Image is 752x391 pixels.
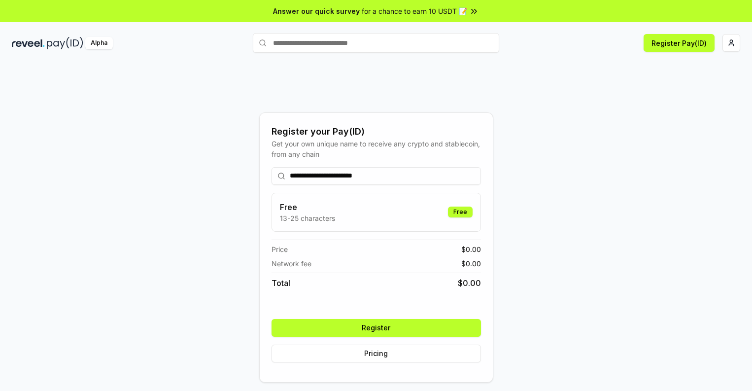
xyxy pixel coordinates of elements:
[461,244,481,254] span: $ 0.00
[458,277,481,289] span: $ 0.00
[273,6,360,16] span: Answer our quick survey
[448,207,473,217] div: Free
[47,37,83,49] img: pay_id
[272,345,481,362] button: Pricing
[272,139,481,159] div: Get your own unique name to receive any crypto and stablecoin, from any chain
[85,37,113,49] div: Alpha
[280,213,335,223] p: 13-25 characters
[280,201,335,213] h3: Free
[272,244,288,254] span: Price
[461,258,481,269] span: $ 0.00
[12,37,45,49] img: reveel_dark
[272,277,290,289] span: Total
[272,125,481,139] div: Register your Pay(ID)
[272,319,481,337] button: Register
[272,258,311,269] span: Network fee
[362,6,467,16] span: for a chance to earn 10 USDT 📝
[644,34,715,52] button: Register Pay(ID)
